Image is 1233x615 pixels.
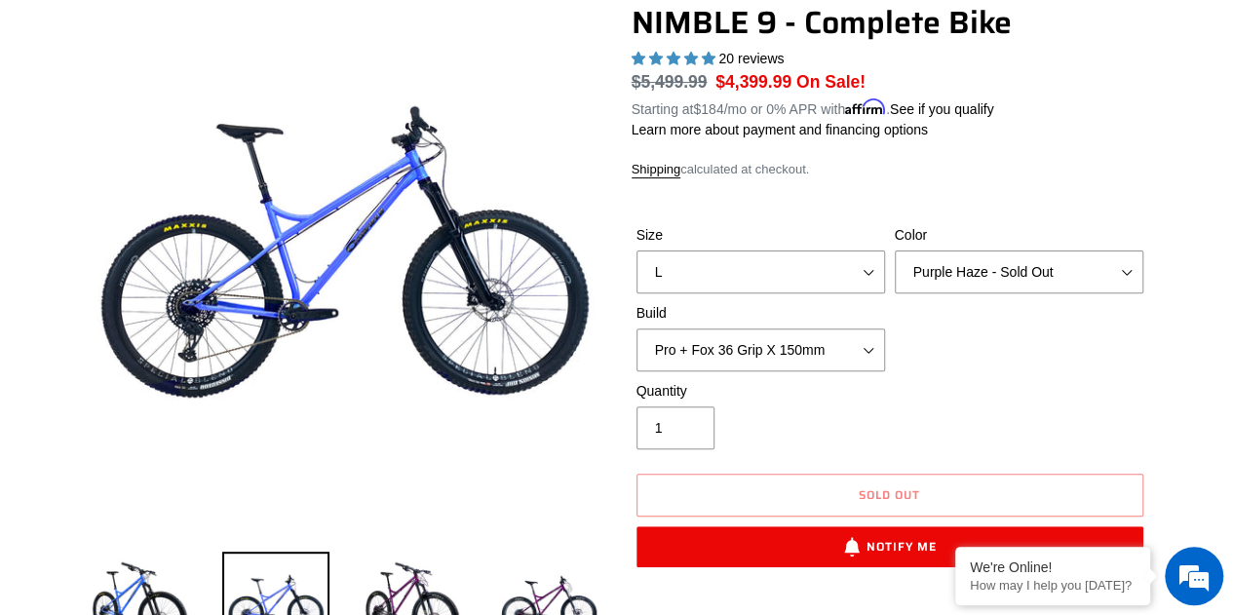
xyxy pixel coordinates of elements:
span: On Sale! [796,69,866,95]
span: Sold out [859,485,920,504]
span: $4,399.99 [715,72,791,92]
img: d_696896380_company_1647369064580_696896380 [62,97,111,146]
a: Learn more about payment and financing options [632,122,928,137]
span: We're online! [113,183,269,380]
div: calculated at checkout. [632,160,1148,179]
h1: NIMBLE 9 - Complete Bike [632,4,1148,41]
textarea: Type your message and hit 'Enter' [10,408,371,477]
button: Sold out [636,474,1143,517]
p: How may I help you today? [970,578,1136,593]
s: $5,499.99 [632,72,708,92]
label: Color [895,225,1143,246]
span: Affirm [845,98,886,115]
button: Notify Me [636,526,1143,567]
div: We're Online! [970,559,1136,575]
a: Shipping [632,162,681,178]
div: Chat with us now [131,109,357,135]
span: 4.90 stars [632,51,719,66]
a: See if you qualify - Learn more about Affirm Financing (opens in modal) [890,101,994,117]
label: Size [636,225,885,246]
div: Navigation go back [21,107,51,136]
div: Minimize live chat window [320,10,366,57]
label: Quantity [636,381,885,402]
p: Starting at /mo or 0% APR with . [632,95,994,120]
span: 20 reviews [718,51,784,66]
span: $184 [693,101,723,117]
label: Build [636,303,885,324]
